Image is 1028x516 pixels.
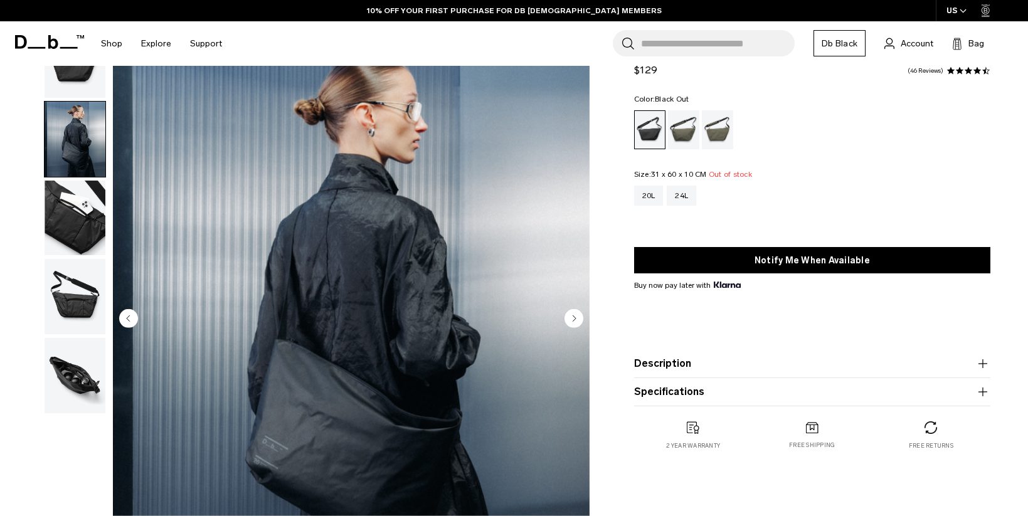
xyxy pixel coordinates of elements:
span: Bag [968,37,984,50]
span: $129 [634,64,657,76]
span: Account [901,37,933,50]
img: {"height" => 20, "alt" => "Klarna"} [714,282,741,288]
a: Db Black [813,30,866,56]
span: Buy now pay later with [634,280,741,291]
nav: Main Navigation [92,21,231,66]
legend: Size: [634,171,752,178]
a: 46 reviews [908,68,943,74]
button: Description [634,356,990,371]
button: Specifications [634,384,990,399]
p: Free shipping [789,441,835,450]
img: Ramverk Pro Sling Bag 20L Black Out [45,259,105,334]
button: INSIDE.png [44,337,106,414]
a: 24L [667,186,696,206]
legend: Color: [634,95,689,103]
a: Support [190,21,222,66]
button: Bag [952,36,984,51]
button: Notify Me When Available [634,247,990,273]
p: 2 year warranty [666,441,720,450]
a: Account [884,36,933,51]
button: Previous slide [119,308,138,330]
span: 31 x 60 x 10 CM [651,170,707,179]
img: INSIDE.png [45,338,105,413]
button: Ramverk Pro Sling Bag 20L Black Out [44,258,106,335]
a: Explore [141,21,171,66]
button: Ramverk Pro Sling Bag 20L Black Out [44,101,106,177]
span: Black Out [655,95,689,103]
a: Mash Green [702,110,733,149]
img: Ramverk Pro Sling Bag 20L Black Out [45,102,105,177]
a: 10% OFF YOUR FIRST PURCHASE FOR DB [DEMOGRAPHIC_DATA] MEMBERS [367,5,662,16]
p: Free returns [909,441,953,450]
button: Next slide [564,308,583,330]
span: Out of stock [709,170,752,179]
button: Ramverk Pro Sling Bag 20L Black Out [44,180,106,256]
a: Black Out [634,110,665,149]
img: Ramverk Pro Sling Bag 20L Black Out [45,181,105,256]
a: 20L [634,186,664,206]
a: Forest Green [668,110,699,149]
a: Shop [101,21,122,66]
